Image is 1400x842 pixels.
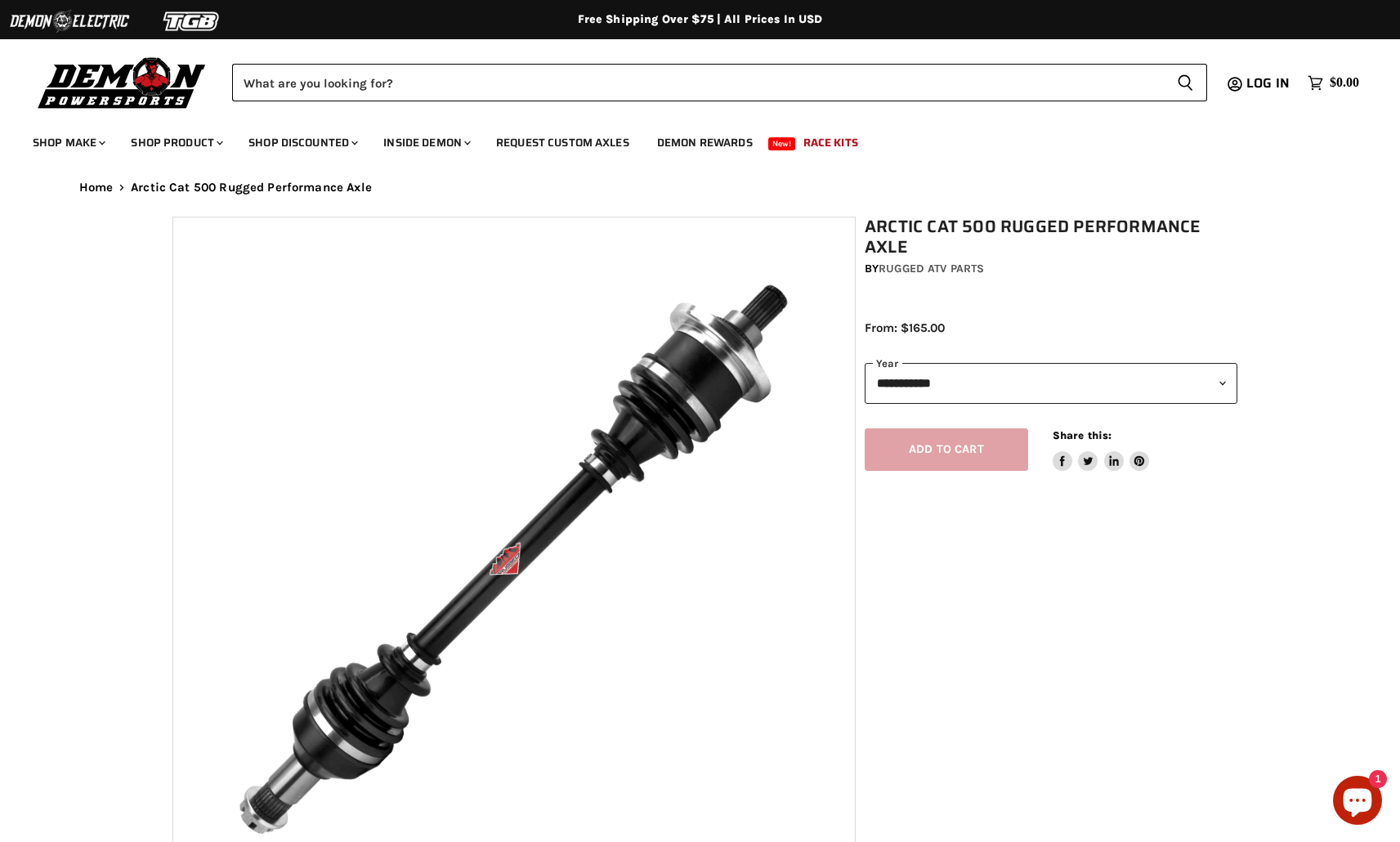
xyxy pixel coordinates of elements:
[865,260,1237,278] div: by
[1328,776,1387,829] inbox-online-store-chat: Shopify online store chat
[20,126,115,159] a: Shop Make
[131,6,253,37] img: TGB Logo 2
[1330,75,1359,91] span: $0.00
[131,181,372,195] span: Arctic Cat 500 Rugged Performance Axle
[47,12,1354,27] div: Free Shipping Over $75 | All Prices In USD
[768,137,796,150] span: New!
[865,320,945,335] span: From: $165.00
[1053,428,1150,472] aside: Share this:
[20,119,1355,159] ul: Main menu
[791,126,870,159] a: Race Kits
[232,64,1207,101] form: Product
[1164,64,1207,101] button: Search
[236,126,368,159] a: Shop Discounted
[1053,429,1112,441] span: Share this:
[1239,76,1299,91] a: Log in
[879,262,984,275] a: Rugged ATV Parts
[79,181,114,195] a: Home
[232,64,1164,101] input: Search
[119,126,233,159] a: Shop Product
[484,126,642,159] a: Request Custom Axles
[33,53,212,111] img: Demon Powersports
[1299,71,1367,95] a: $0.00
[8,6,131,37] img: Demon Electric Logo 2
[645,126,765,159] a: Demon Rewards
[1246,73,1290,93] span: Log in
[371,126,481,159] a: Inside Demon
[865,363,1237,403] select: year
[865,217,1237,258] h1: Arctic Cat 500 Rugged Performance Axle
[47,181,1354,195] nav: Breadcrumbs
